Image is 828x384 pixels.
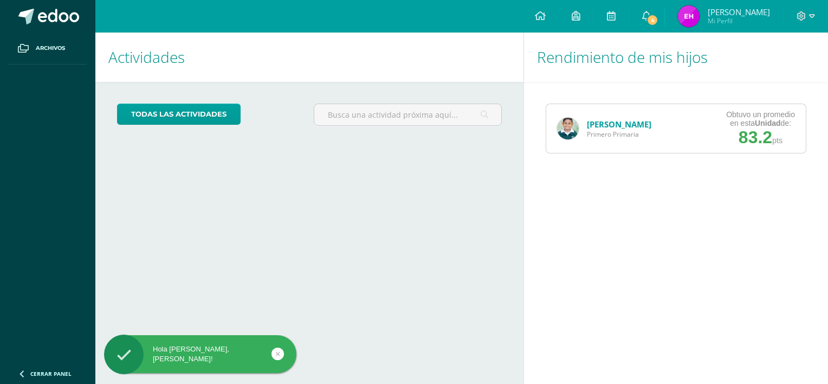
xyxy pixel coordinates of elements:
[755,119,780,127] strong: Unidad
[646,14,658,26] span: 4
[772,136,782,145] span: pts
[537,33,815,82] h1: Rendimiento de mis hijos
[739,127,772,147] span: 83.2
[104,344,296,364] div: Hola [PERSON_NAME], [PERSON_NAME]!
[117,104,241,125] a: todas las Actividades
[30,370,72,377] span: Cerrar panel
[587,119,651,130] a: [PERSON_NAME]
[708,16,770,25] span: Mi Perfil
[587,130,651,139] span: Primero Primaria
[108,33,510,82] h1: Actividades
[36,44,65,53] span: Archivos
[557,118,579,139] img: e8fe640c1f2c9081ada63ee9200597cb.png
[708,7,770,17] span: [PERSON_NAME]
[314,104,501,125] input: Busca una actividad próxima aquí...
[726,110,795,127] div: Obtuvo un promedio en esta de:
[678,5,700,27] img: c07090047897416ffda9ba07b5cd4801.png
[9,33,87,65] a: Archivos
